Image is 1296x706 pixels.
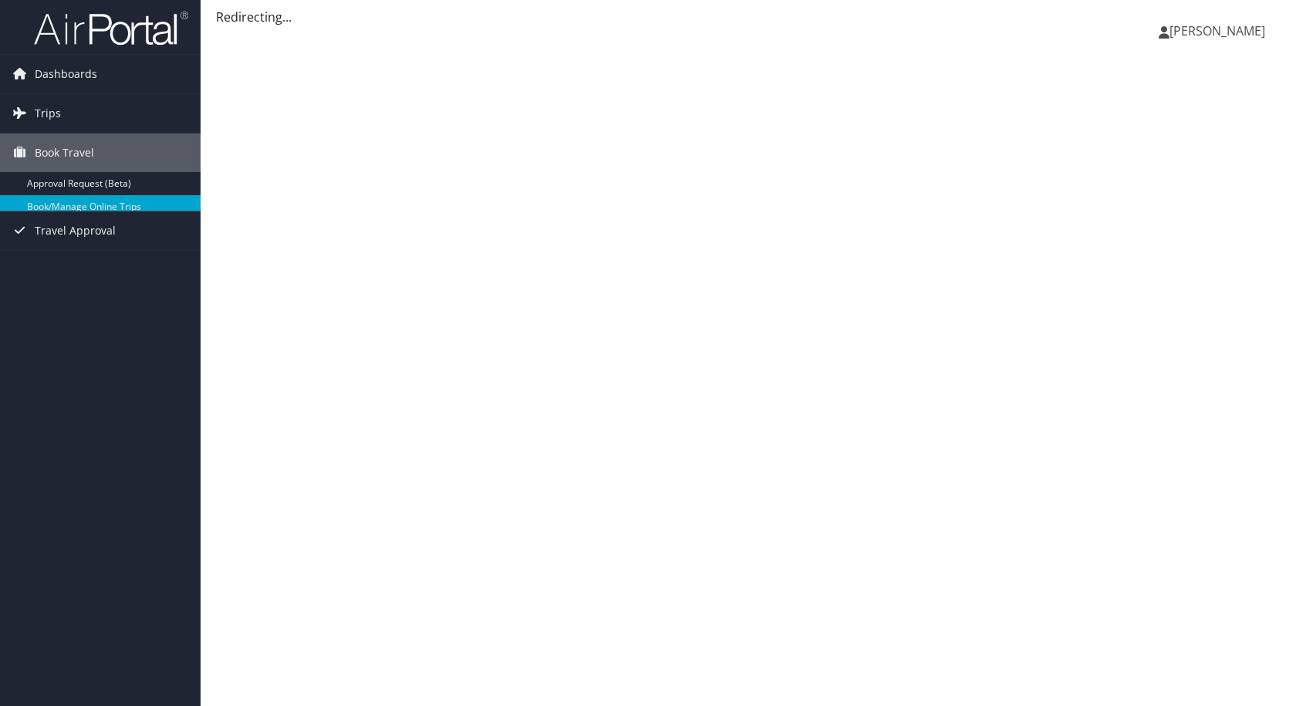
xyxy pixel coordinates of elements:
div: Redirecting... [216,8,1281,26]
span: Book Travel [35,133,94,172]
span: Dashboards [35,55,97,93]
a: [PERSON_NAME] [1159,8,1281,54]
img: airportal-logo.png [34,10,188,46]
span: Trips [35,94,61,133]
span: [PERSON_NAME] [1169,22,1265,39]
span: Travel Approval [35,211,116,250]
